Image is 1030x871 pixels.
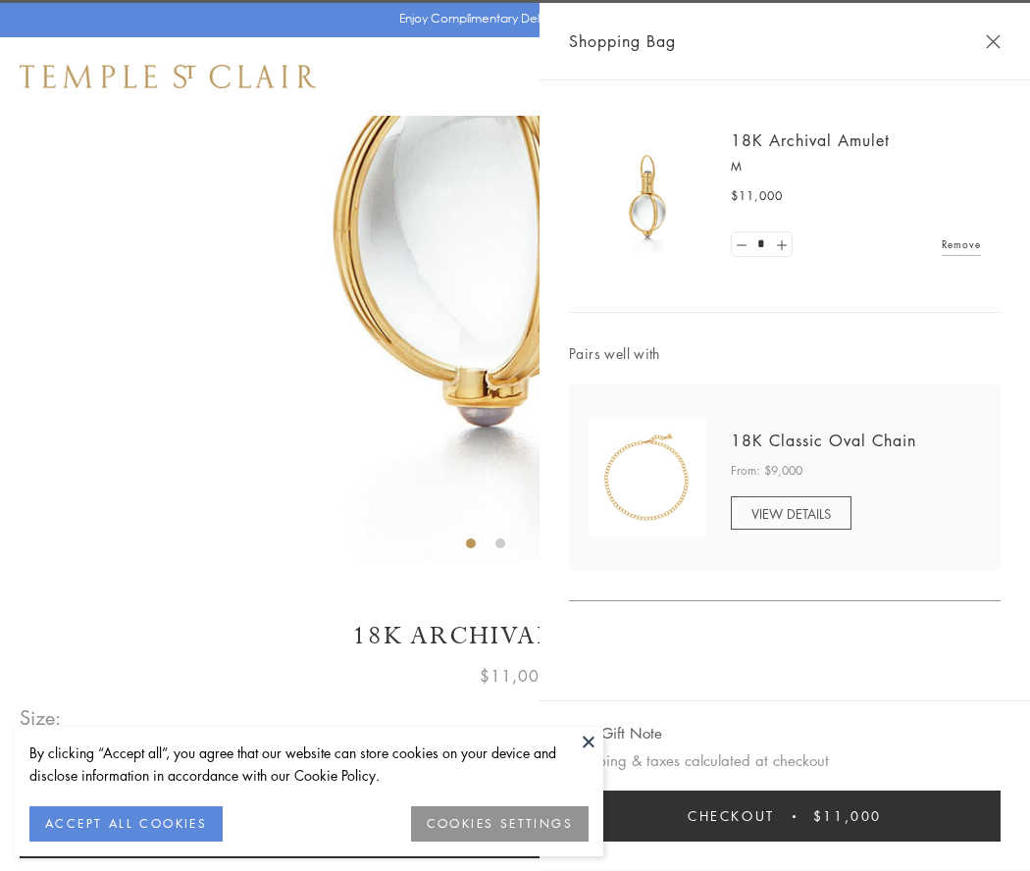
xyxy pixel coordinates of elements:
[569,791,1001,842] button: Checkout $11,000
[20,65,316,88] img: Temple St. Clair
[732,232,751,257] a: Set quantity to 0
[813,805,882,827] span: $11,000
[569,342,1001,365] span: Pairs well with
[569,28,676,54] span: Shopping Bag
[569,748,1001,773] p: Shipping & taxes calculated at checkout
[20,701,63,734] span: Size:
[589,419,706,537] img: N88865-OV18
[731,461,802,481] span: From: $9,000
[29,806,223,842] button: ACCEPT ALL COOKIES
[986,34,1001,49] button: Close Shopping Bag
[731,129,890,151] a: 18K Archival Amulet
[771,232,791,257] a: Set quantity to 2
[942,233,981,255] a: Remove
[731,496,851,530] a: VIEW DETAILS
[731,157,981,177] p: M
[20,619,1010,653] h1: 18K Archival Amulet
[569,721,662,745] button: Add Gift Note
[480,663,550,689] span: $11,000
[589,137,706,255] img: 18K Archival Amulet
[751,504,831,523] span: VIEW DETAILS
[688,805,775,827] span: Checkout
[731,430,916,451] a: 18K Classic Oval Chain
[29,742,589,787] div: By clicking “Accept all”, you agree that our website can store cookies on your device and disclos...
[731,186,783,206] span: $11,000
[399,9,622,28] p: Enjoy Complimentary Delivery & Returns
[411,806,589,842] button: COOKIES SETTINGS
